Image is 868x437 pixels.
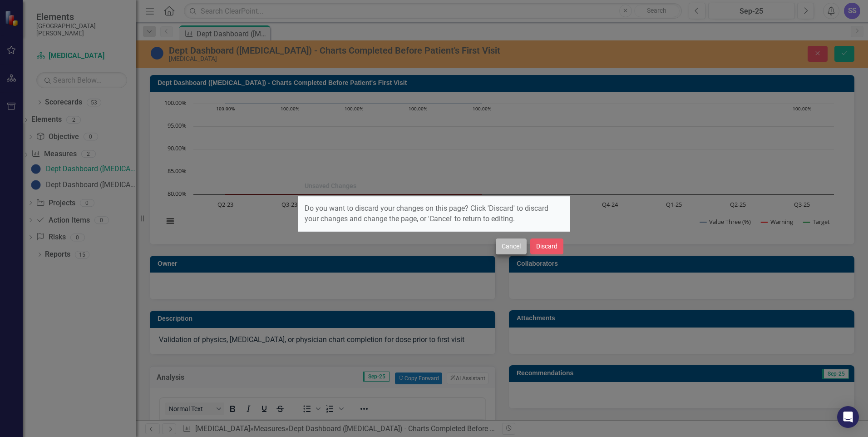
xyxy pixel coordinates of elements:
div: Open Intercom Messenger [837,406,859,428]
p: We have three points of chart review before the patient starts their treatments. The first check ... [2,2,323,46]
button: Cancel [496,238,527,254]
div: Unsaved Changes [305,183,356,189]
button: Discard [530,238,563,254]
div: Do you want to discard your changes on this page? Click 'Discard' to discard your changes and cha... [298,197,570,231]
